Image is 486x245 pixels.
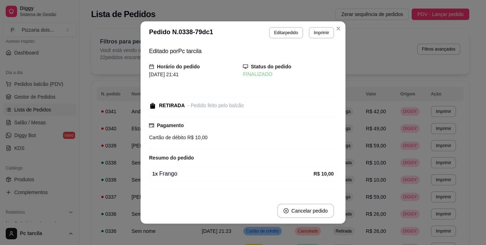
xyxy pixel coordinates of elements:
[313,171,334,177] strong: R$ 10,00
[277,204,334,218] button: close-circleCancelar pedido
[157,123,184,128] strong: Pagamento
[333,23,344,34] button: Close
[243,64,248,69] span: desktop
[149,135,186,140] span: Cartão de débito
[284,208,289,213] span: close-circle
[317,193,337,201] span: R$ 10,00
[243,71,337,78] div: FINALIZADO
[251,64,291,69] strong: Status do pedido
[309,27,334,38] button: Imprimir
[149,48,202,54] span: Editado por Pc tarcila
[186,135,208,140] span: R$ 10,00
[187,102,244,109] div: - Pedido feito pelo balcão
[149,194,169,200] strong: Subtotal
[149,123,154,128] span: credit-card
[269,27,303,38] button: Editarpedido
[157,64,200,69] strong: Horário do pedido
[149,155,194,161] strong: Resumo do pedido
[149,27,213,38] h3: Pedido N. 0338-79dc1
[152,171,158,177] strong: 1 x
[159,102,185,109] div: RETIRADA
[149,64,154,69] span: calendar
[149,72,179,77] span: [DATE] 21:41
[152,170,313,178] div: Frango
